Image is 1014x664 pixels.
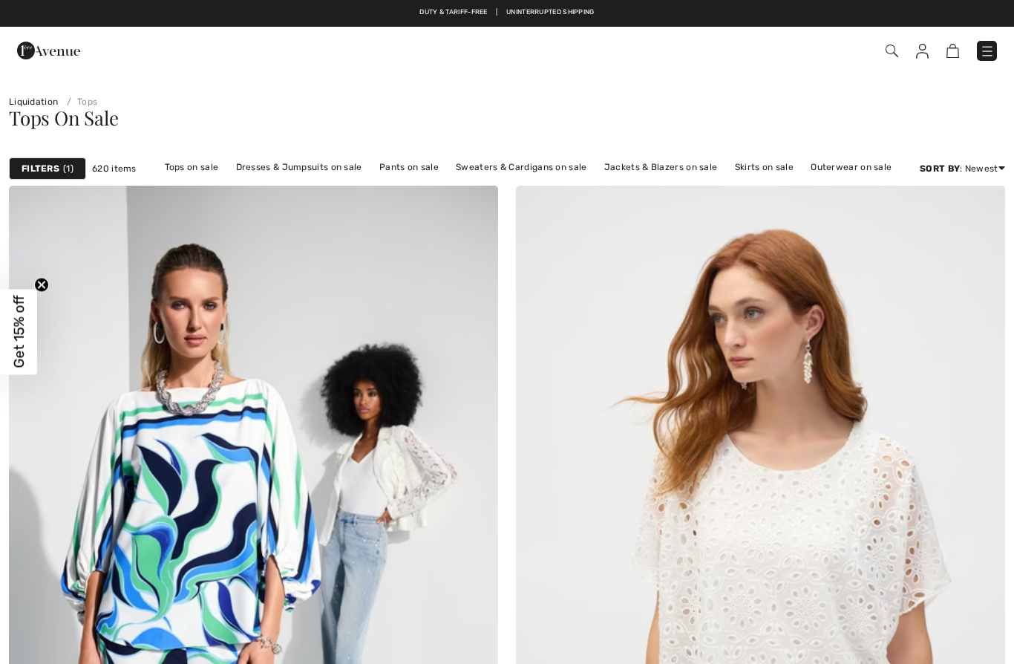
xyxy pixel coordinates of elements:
[727,157,801,177] a: Skirts on sale
[92,162,137,175] span: 620 items
[10,296,27,368] span: Get 15% off
[920,163,960,174] strong: Sort By
[886,45,898,57] img: Search
[980,44,995,59] img: Menu
[61,97,98,107] a: Tops
[229,157,370,177] a: Dresses & Jumpsuits on sale
[597,157,725,177] a: Jackets & Blazers on sale
[448,157,594,177] a: Sweaters & Cardigans on sale
[17,36,80,65] img: 1ère Avenue
[17,42,80,56] a: 1ère Avenue
[22,162,59,175] strong: Filters
[372,157,446,177] a: Pants on sale
[9,105,118,131] span: Tops On Sale
[157,157,226,177] a: Tops on sale
[9,97,58,107] a: Liquidation
[803,157,899,177] a: Outerwear on sale
[946,44,959,58] img: Shopping Bag
[63,162,73,175] span: 1
[34,278,49,293] button: Close teaser
[920,162,1005,175] div: : Newest
[916,44,929,59] img: My Info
